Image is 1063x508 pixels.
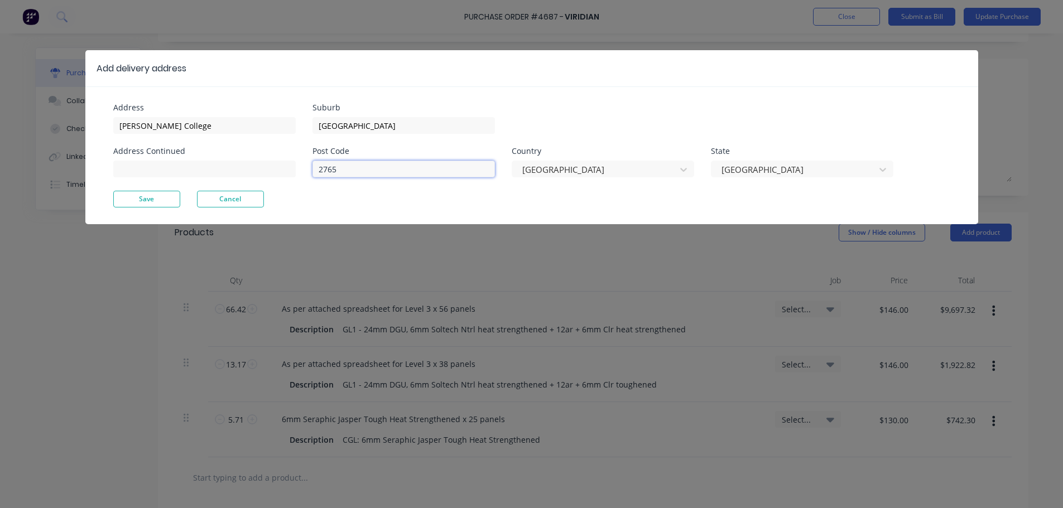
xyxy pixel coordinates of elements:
div: Post Code [312,147,495,155]
button: Cancel [197,191,264,207]
div: Add delivery address [97,62,186,75]
button: Save [113,191,180,207]
div: Address Continued [113,147,296,155]
div: Suburb [312,104,495,112]
div: State [711,147,893,155]
div: Address [113,104,296,112]
div: Country [512,147,694,155]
